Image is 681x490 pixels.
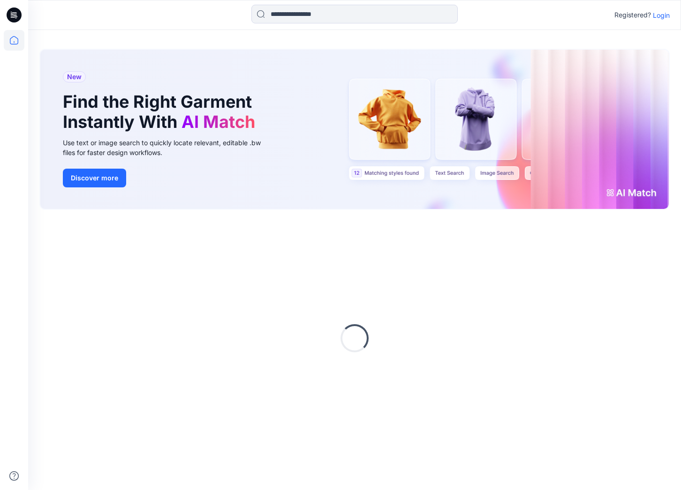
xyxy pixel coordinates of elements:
[614,9,651,21] p: Registered?
[653,10,670,20] p: Login
[67,71,82,82] span: New
[63,92,260,132] h1: Find the Right Garment Instantly With
[182,111,255,132] span: AI Match
[63,138,274,157] div: Use text or image search to quickly locate relevant, editable .bw files for faster design workflows.
[63,169,126,187] button: Discover more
